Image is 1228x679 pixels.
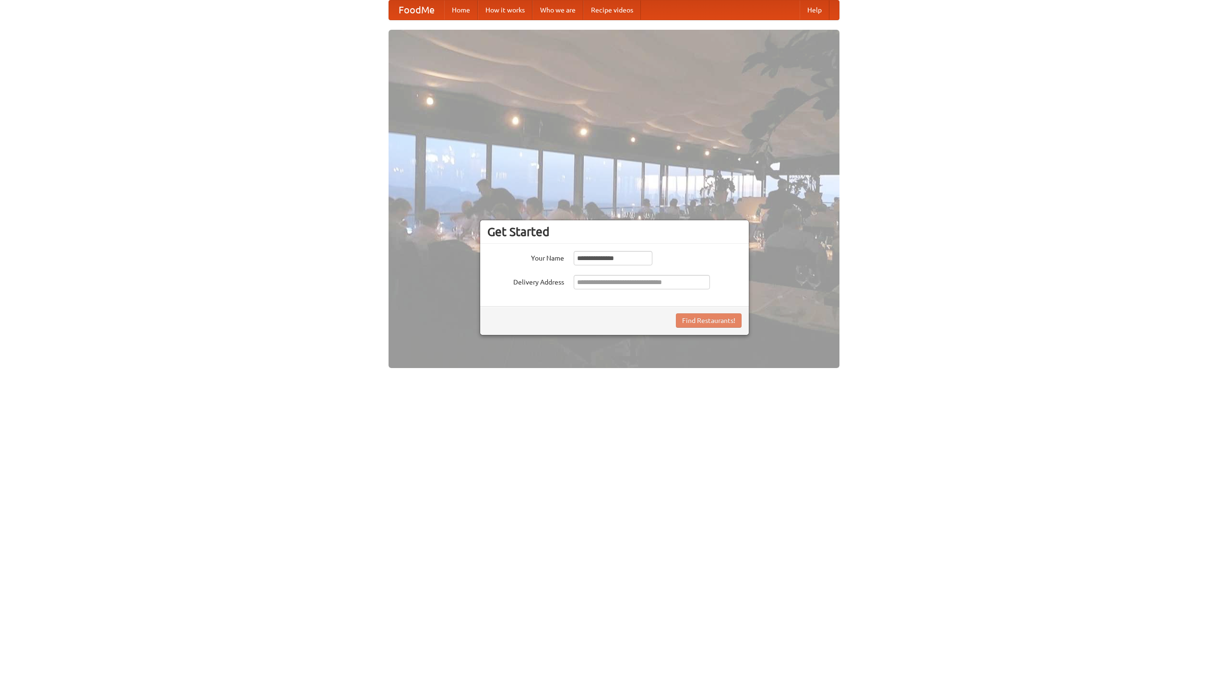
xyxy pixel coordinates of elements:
a: Who we are [532,0,583,20]
label: Delivery Address [487,275,564,287]
a: Help [800,0,829,20]
a: FoodMe [389,0,444,20]
button: Find Restaurants! [676,313,742,328]
label: Your Name [487,251,564,263]
a: Home [444,0,478,20]
a: How it works [478,0,532,20]
h3: Get Started [487,225,742,239]
a: Recipe videos [583,0,641,20]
